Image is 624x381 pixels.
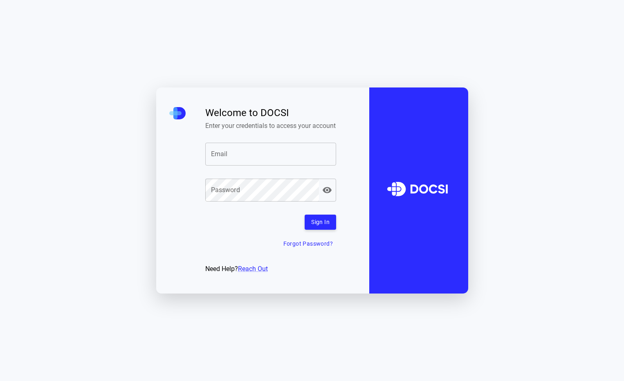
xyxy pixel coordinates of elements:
button: Sign In [305,215,336,230]
span: Welcome to DOCSI [205,107,336,119]
button: Forgot Password? [280,236,336,251]
span: Enter your credentials to access your account [205,122,336,130]
a: Reach Out [238,265,268,273]
img: DOCSI Mini Logo [169,107,186,119]
img: DOCSI Logo [382,167,456,214]
div: Need Help? [205,264,336,274]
